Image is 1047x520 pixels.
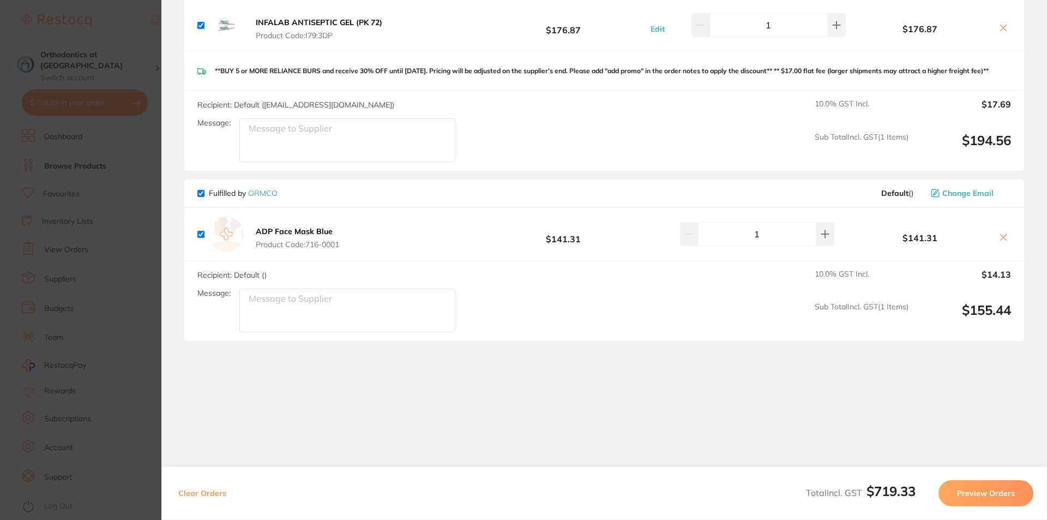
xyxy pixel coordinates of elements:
[867,483,916,499] b: $719.33
[917,270,1011,294] output: $14.13
[256,17,382,27] b: INFALAB ANTISEPTIC GEL (PK 72)
[209,189,278,198] p: Fulfilled by
[938,480,1033,506] button: Preview Orders
[252,17,386,40] button: INFALAB ANTISEPTIC GEL (PK 72) Product Code:I79:3DP
[881,189,913,198] span: ( )
[849,24,991,34] b: $176.87
[482,224,645,244] b: $141.31
[256,240,339,249] span: Product Code: 716-0001
[248,188,278,198] a: ORMCO
[815,302,908,332] span: Sub Total Incl. GST ( 1 Items)
[252,226,342,249] button: ADP Face Mask Blue Product Code:716-0001
[197,100,394,110] span: Recipient: Default ( [EMAIL_ADDRESS][DOMAIN_NAME] )
[256,31,382,40] span: Product Code: I79:3DP
[647,24,668,34] button: Edit
[815,270,908,294] span: 10.0 % GST Incl.
[917,133,1011,163] output: $194.56
[482,15,645,35] b: $176.87
[928,188,1011,198] button: Change Email
[209,217,244,252] img: empty.jpg
[942,189,994,198] span: Change Email
[815,99,908,123] span: 10.0 % GST Incl.
[175,480,230,506] button: Clear Orders
[815,133,908,163] span: Sub Total Incl. GST ( 1 Items)
[215,67,989,75] p: **BUY 5 or MORE RELIANCE BURS and receive 30% OFF until [DATE]. Pricing will be adjusted on the s...
[917,302,1011,332] output: $155.44
[197,270,267,280] span: Recipient: Default ( )
[881,188,908,198] b: Default
[209,8,244,43] img: OXprYXk5ag
[197,118,231,128] label: Message:
[256,226,333,236] b: ADP Face Mask Blue
[917,99,1011,123] output: $17.69
[197,289,231,298] label: Message:
[806,487,916,498] span: Total Incl. GST
[849,233,991,243] b: $141.31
